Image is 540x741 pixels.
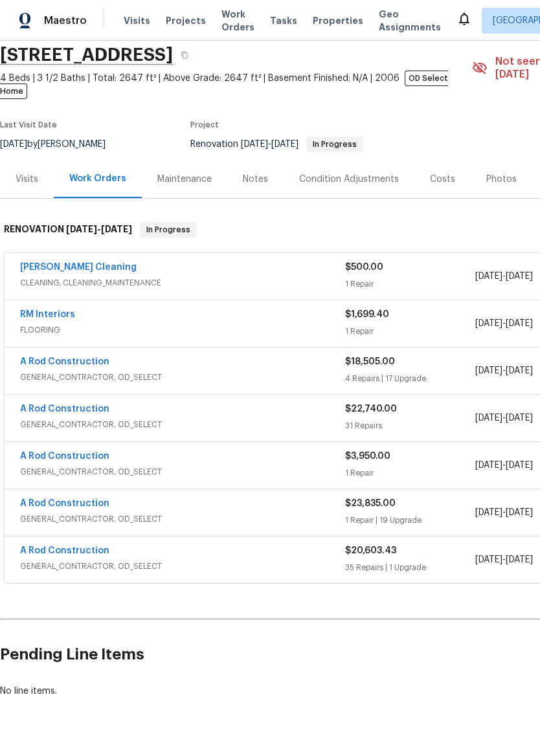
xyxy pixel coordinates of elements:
[44,14,87,27] span: Maestro
[379,8,441,34] span: Geo Assignments
[475,412,533,425] span: -
[345,357,395,366] span: $18,505.00
[20,310,75,319] a: RM Interiors
[20,513,345,525] span: GENERAL_CONTRACTOR, OD_SELECT
[475,272,502,281] span: [DATE]
[270,16,297,25] span: Tasks
[345,419,475,432] div: 31 Repairs
[475,317,533,330] span: -
[221,8,254,34] span: Work Orders
[345,452,390,461] span: $3,950.00
[20,371,345,384] span: GENERAL_CONTRACTOR, OD_SELECT
[20,418,345,431] span: GENERAL_CONTRACTOR, OD_SELECT
[475,319,502,328] span: [DATE]
[69,172,126,185] div: Work Orders
[506,414,533,423] span: [DATE]
[20,404,109,414] a: A Rod Construction
[308,140,362,148] span: In Progress
[345,278,475,291] div: 1 Repair
[506,555,533,564] span: [DATE]
[20,546,109,555] a: A Rod Construction
[506,319,533,328] span: [DATE]
[20,324,345,337] span: FLOORING
[16,173,38,186] div: Visits
[475,270,533,283] span: -
[20,499,109,508] a: A Rod Construction
[506,461,533,470] span: [DATE]
[345,404,397,414] span: $22,740.00
[141,223,196,236] span: In Progress
[20,357,109,366] a: A Rod Construction
[345,467,475,480] div: 1 Repair
[486,173,517,186] div: Photos
[475,364,533,377] span: -
[166,14,206,27] span: Projects
[241,140,298,149] span: -
[506,508,533,517] span: [DATE]
[345,499,396,508] span: $23,835.00
[66,225,132,234] span: -
[506,366,533,375] span: [DATE]
[475,461,502,470] span: [DATE]
[157,173,212,186] div: Maintenance
[345,561,475,574] div: 35 Repairs | 1 Upgrade
[271,140,298,149] span: [DATE]
[313,14,363,27] span: Properties
[430,173,455,186] div: Costs
[345,546,396,555] span: $20,603.43
[241,140,268,149] span: [DATE]
[506,272,533,281] span: [DATE]
[190,121,219,129] span: Project
[345,325,475,338] div: 1 Repair
[124,14,150,27] span: Visits
[345,372,475,385] div: 4 Repairs | 17 Upgrade
[475,506,533,519] span: -
[299,173,399,186] div: Condition Adjustments
[190,140,363,149] span: Renovation
[345,310,389,319] span: $1,699.40
[20,263,137,272] a: [PERSON_NAME] Cleaning
[4,222,132,238] h6: RENOVATION
[475,508,502,517] span: [DATE]
[475,553,533,566] span: -
[173,43,196,67] button: Copy Address
[475,414,502,423] span: [DATE]
[20,560,345,573] span: GENERAL_CONTRACTOR, OD_SELECT
[475,459,533,472] span: -
[101,225,132,234] span: [DATE]
[20,465,345,478] span: GENERAL_CONTRACTOR, OD_SELECT
[475,366,502,375] span: [DATE]
[345,263,383,272] span: $500.00
[243,173,268,186] div: Notes
[345,514,475,527] div: 1 Repair | 19 Upgrade
[475,555,502,564] span: [DATE]
[20,452,109,461] a: A Rod Construction
[66,225,97,234] span: [DATE]
[20,276,345,289] span: CLEANING, CLEANING_MAINTENANCE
